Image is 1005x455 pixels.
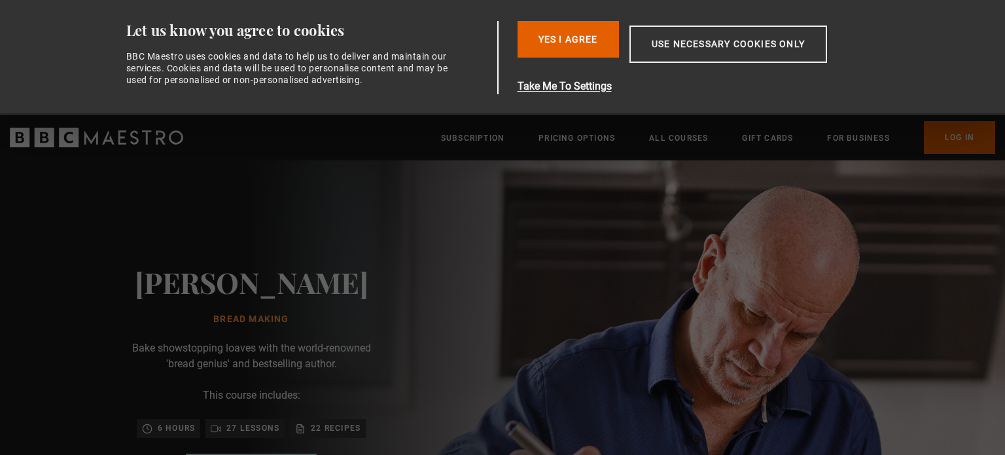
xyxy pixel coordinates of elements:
[126,21,493,40] div: Let us know you agree to cookies
[742,132,793,145] a: Gift Cards
[10,128,183,147] svg: BBC Maestro
[518,21,619,58] button: Yes I Agree
[203,388,300,403] p: This course includes:
[649,132,708,145] a: All Courses
[135,265,368,299] h2: [PERSON_NAME]
[629,26,827,63] button: Use necessary cookies only
[538,132,615,145] a: Pricing Options
[827,132,889,145] a: For business
[135,314,368,325] h1: Bread Making
[126,50,456,86] div: BBC Maestro uses cookies and data to help us to deliver and maintain our services. Cookies and da...
[441,121,995,154] nav: Primary
[441,132,504,145] a: Subscription
[924,121,995,154] a: Log In
[120,340,382,372] p: Bake showstopping loaves with the world-renowned 'bread genius' and bestselling author.
[518,79,889,94] button: Take Me To Settings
